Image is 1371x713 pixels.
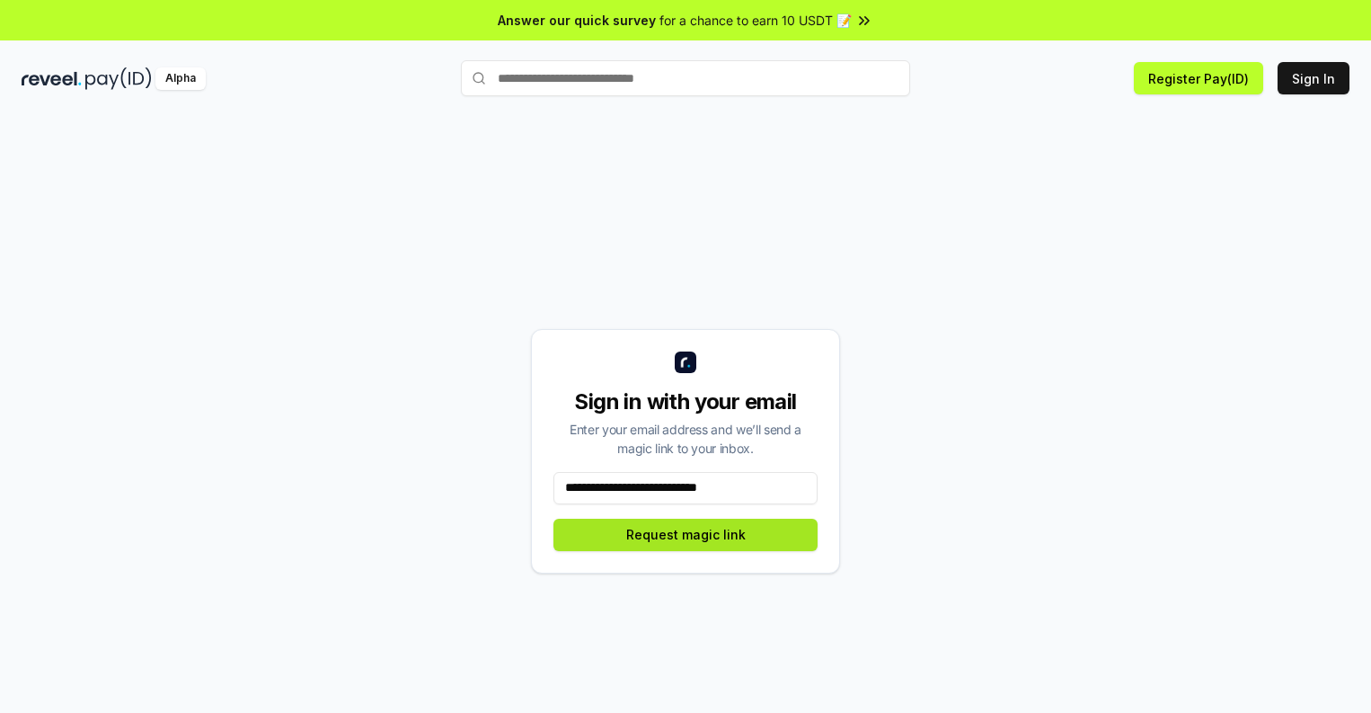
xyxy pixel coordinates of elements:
div: Alpha [155,67,206,90]
img: logo_small [675,352,696,373]
button: Sign In [1278,62,1349,94]
span: for a chance to earn 10 USDT 📝 [659,11,852,30]
div: Sign in with your email [553,388,818,416]
button: Request magic link [553,519,818,551]
img: pay_id [85,67,152,90]
button: Register Pay(ID) [1134,62,1263,94]
span: Answer our quick survey [498,11,656,30]
img: reveel_dark [22,67,82,90]
div: Enter your email address and we’ll send a magic link to your inbox. [553,420,818,458]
